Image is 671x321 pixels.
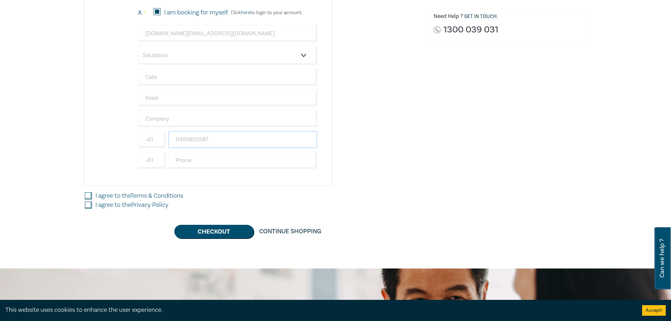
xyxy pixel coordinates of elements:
[95,191,183,200] label: I agree to the
[464,13,497,20] a: Get in touch
[241,10,250,16] a: here
[168,152,317,169] input: Phone
[5,305,632,315] div: This website uses cookies to enhance the user experience.
[95,200,168,210] label: I agree to the
[138,110,317,127] input: Company
[443,25,498,35] a: 1300 039 031
[138,131,166,148] input: +61
[642,305,666,316] button: Accept cookies
[168,131,317,148] input: Mobile*
[138,69,317,86] input: First Name*
[659,232,665,285] span: Can we help ?
[254,225,327,238] a: Continue Shopping
[144,10,145,15] small: 1
[164,8,229,17] label: I am booking for myself.
[229,10,303,16] p: Click to login to your account.
[434,13,581,20] h6: Need Help ? .
[131,201,168,209] a: Privacy Policy
[138,25,317,42] input: Attendee Email*
[138,89,317,106] input: Last Name*
[138,152,166,169] input: +61
[130,192,183,200] a: Terms & Conditions
[174,225,254,238] button: Checkout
